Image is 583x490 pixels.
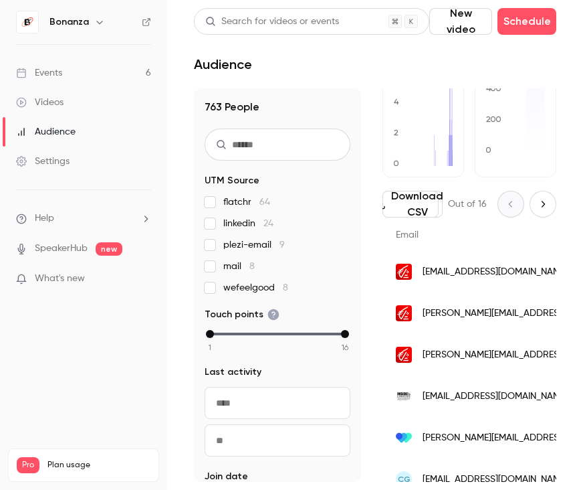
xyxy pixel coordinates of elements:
[382,191,439,218] button: Download CSV
[205,99,350,115] h1: 763 People
[396,388,412,404] img: insidelinkers.fr
[205,365,261,379] span: Last activity
[259,197,270,207] span: 64
[209,341,211,353] span: 1
[35,242,88,256] a: SpeakerHub
[205,470,248,483] span: Join date
[423,390,568,404] span: [EMAIL_ADDRESS][DOMAIN_NAME]
[16,66,62,80] div: Events
[47,460,150,471] span: Plan usage
[398,473,411,485] span: cg
[223,260,255,273] span: mail
[448,197,487,211] p: Out of 16
[17,457,39,473] span: Pro
[263,219,273,228] span: 24
[223,195,270,209] span: flatchr
[206,330,214,338] div: min
[394,97,399,106] text: 4
[283,283,288,293] span: 8
[396,230,419,240] span: Email
[396,430,412,446] img: youlovewords.com
[35,212,54,226] span: Help
[485,145,491,155] text: 0
[35,272,85,286] span: What's new
[486,114,501,124] text: 200
[17,11,38,33] img: Bonanza
[396,264,412,280] img: cera.caisse-epargne.fr
[223,238,285,252] span: plezi-email
[423,473,568,487] span: [EMAIL_ADDRESS][DOMAIN_NAME]
[279,240,285,250] span: 9
[49,15,89,29] h6: Bonanza
[96,242,122,256] span: new
[423,265,568,279] span: [EMAIL_ADDRESS][DOMAIN_NAME]
[393,159,399,168] text: 0
[396,347,412,363] img: cera.caisse-epargne.fr
[497,8,556,35] button: Schedule
[249,262,255,271] span: 8
[194,56,252,72] h1: Audience
[530,191,556,218] button: Next page
[205,174,259,187] span: UTM Source
[16,125,76,139] div: Audience
[135,273,151,285] iframe: Noticeable Trigger
[341,330,349,338] div: max
[16,212,151,226] li: help-dropdown-opener
[205,308,279,321] span: Touch points
[429,8,492,35] button: New video
[16,96,64,109] div: Videos
[16,155,70,168] div: Settings
[394,128,398,137] text: 2
[205,15,339,29] div: Search for videos or events
[223,281,288,295] span: wefeelgood
[396,305,412,321] img: cera.caisse-epargne.fr
[486,84,501,93] text: 400
[223,217,273,230] span: linkedin
[342,341,348,353] span: 16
